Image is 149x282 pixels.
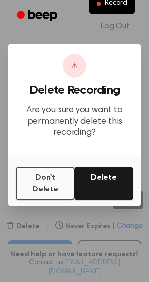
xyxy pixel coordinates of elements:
a: Beep [10,6,66,26]
h3: Delete Recording [16,84,133,97]
button: Delete [74,167,133,200]
div: ⚠ [63,54,86,78]
button: Don't Delete [16,167,74,200]
a: Log Out [91,14,139,38]
p: Are you sure you want to permanently delete this recording? [16,105,133,139]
